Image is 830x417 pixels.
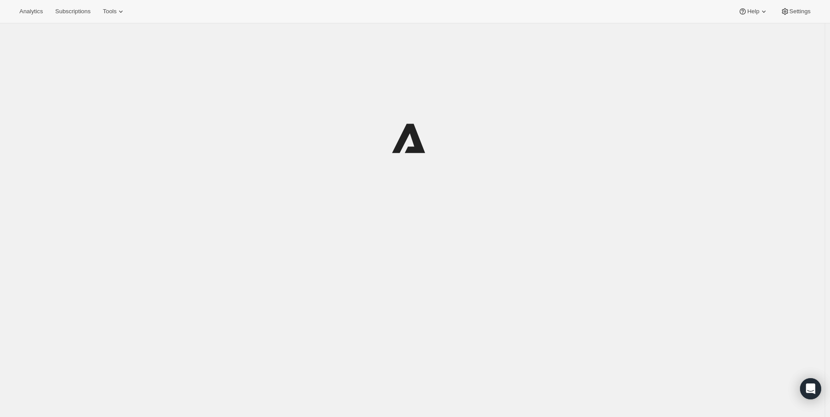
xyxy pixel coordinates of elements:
button: Settings [775,5,816,18]
span: Analytics [19,8,43,15]
div: Open Intercom Messenger [800,378,821,399]
button: Analytics [14,5,48,18]
button: Subscriptions [50,5,96,18]
span: Tools [103,8,116,15]
button: Help [733,5,773,18]
span: Subscriptions [55,8,90,15]
span: Help [747,8,759,15]
button: Tools [97,5,131,18]
span: Settings [789,8,811,15]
